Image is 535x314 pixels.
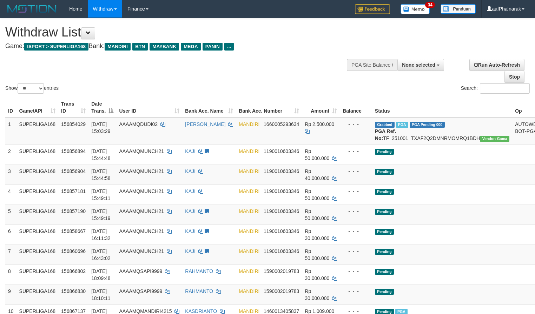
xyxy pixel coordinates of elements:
span: PANIN [203,43,223,51]
span: Copy 1190010603346 to clipboard [264,188,299,194]
td: 3 [5,165,16,185]
span: [DATE] 15:44:48 [91,148,111,161]
td: 8 [5,265,16,285]
span: BTN [132,43,148,51]
span: Marked by aafsoycanthlai [396,122,408,128]
span: 156866830 [61,288,86,294]
a: KAJI [185,208,196,214]
span: AAAAMQDUDI02 [119,121,158,127]
th: User ID: activate to sort column ascending [116,98,182,118]
label: Show entries [5,83,59,94]
img: panduan.png [441,4,476,14]
td: 6 [5,225,16,245]
span: Rp 50.000.000 [305,148,329,161]
div: - - - [343,148,369,155]
td: SUPERLIGA168 [16,225,59,245]
span: MANDIRI [239,268,259,274]
h1: Withdraw List [5,25,350,39]
a: Stop [504,71,524,83]
span: MANDIRI [239,248,259,254]
span: 156856894 [61,148,86,154]
span: [DATE] 15:44:58 [91,168,111,181]
span: Copy 1590002019783 to clipboard [264,268,299,274]
span: Copy 1190010603346 to clipboard [264,228,299,234]
img: Feedback.jpg [355,4,390,14]
span: [DATE] 15:49:11 [91,188,111,201]
span: [DATE] 16:43:02 [91,248,111,261]
td: SUPERLIGA168 [16,185,59,205]
span: MANDIRI [239,288,259,294]
label: Search: [461,83,530,94]
a: KASDRIANTO [185,308,217,314]
a: [PERSON_NAME] [185,121,225,127]
img: Button%20Memo.svg [401,4,430,14]
td: SUPERLIGA168 [16,285,59,305]
a: KAJI [185,188,196,194]
span: Rp 40.000.000 [305,168,329,181]
div: - - - [343,268,369,275]
div: - - - [343,208,369,215]
span: Pending [375,189,394,195]
span: AAAAMQMUNCH21 [119,188,164,194]
td: 4 [5,185,16,205]
td: SUPERLIGA168 [16,165,59,185]
span: Copy 1190010603346 to clipboard [264,208,299,214]
span: [DATE] 18:09:48 [91,268,111,281]
td: SUPERLIGA168 [16,245,59,265]
span: Rp 1.009.000 [305,308,334,314]
td: SUPERLIGA168 [16,145,59,165]
a: KAJI [185,228,196,234]
a: KAJI [185,148,196,154]
button: None selected [397,59,444,71]
div: - - - [343,228,369,235]
h4: Game: Bank: [5,43,350,50]
th: Amount: activate to sort column ascending [302,98,340,118]
span: Rp 30.000.000 [305,268,329,281]
div: - - - [343,188,369,195]
div: - - - [343,121,369,128]
span: Copy 1190010603346 to clipboard [264,148,299,154]
input: Search: [480,83,530,94]
span: MAYBANK [150,43,179,51]
span: Copy 1660005293634 to clipboard [264,121,299,127]
span: Pending [375,209,394,215]
span: Pending [375,229,394,235]
a: KAJI [185,248,196,254]
td: SUPERLIGA168 [16,118,59,145]
span: PGA Pending [410,122,445,128]
span: AAAAMQMUNCH21 [119,168,164,174]
th: Bank Acc. Name: activate to sort column ascending [182,98,236,118]
span: [DATE] 16:11:32 [91,228,111,241]
th: Bank Acc. Number: activate to sort column ascending [236,98,302,118]
span: AAAAMQMUNCH21 [119,148,164,154]
span: MANDIRI [239,121,259,127]
span: AAAAMQMUNCH21 [119,248,164,254]
b: PGA Ref. No: [375,128,396,141]
span: 34 [425,2,435,8]
span: 156860696 [61,248,86,254]
span: MANDIRI [239,168,259,174]
span: MANDIRI [239,148,259,154]
span: MANDIRI [239,228,259,234]
span: 156858667 [61,228,86,234]
td: 5 [5,205,16,225]
span: Grabbed [375,122,395,128]
span: Rp 30.000.000 [305,228,329,241]
td: 2 [5,145,16,165]
span: Copy 1190010603346 to clipboard [264,168,299,174]
td: 1 [5,118,16,145]
a: RAHMANTO [185,268,213,274]
span: 156857181 [61,188,86,194]
td: 7 [5,245,16,265]
span: Pending [375,269,394,275]
span: AAAAMQMUNCH21 [119,208,164,214]
span: 156867137 [61,308,86,314]
span: MEGA [181,43,201,51]
span: 156857190 [61,208,86,214]
span: Copy 1590002019783 to clipboard [264,288,299,294]
span: Pending [375,169,394,175]
th: Game/API: activate to sort column ascending [16,98,59,118]
span: MANDIRI [239,208,259,214]
span: Rp 50.000.000 [305,248,329,261]
th: Balance [340,98,372,118]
